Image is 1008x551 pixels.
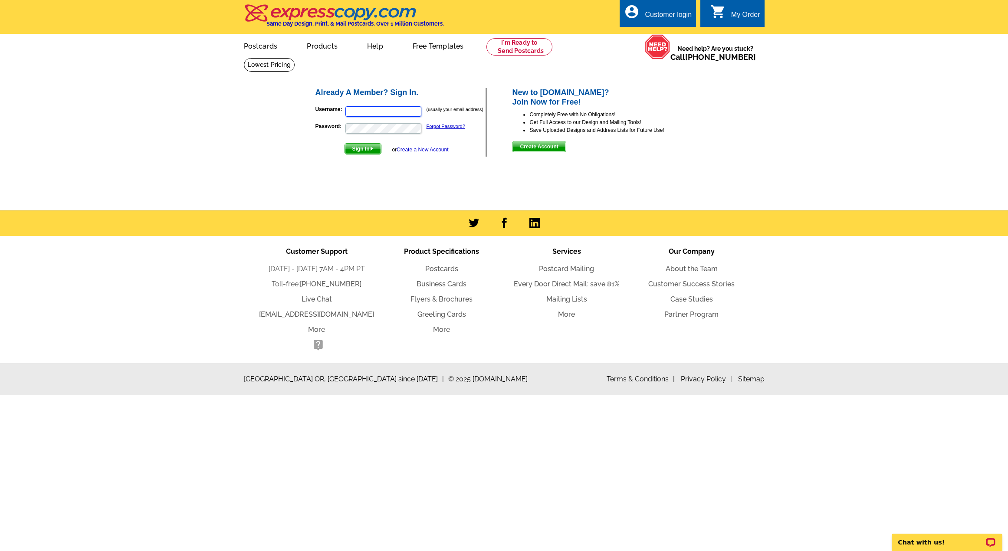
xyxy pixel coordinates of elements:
[300,280,361,288] a: [PHONE_NUMBER]
[293,35,351,56] a: Products
[558,310,575,318] a: More
[670,52,756,62] span: Call
[666,265,718,273] a: About the Team
[370,147,374,151] img: button-next-arrow-white.png
[648,280,735,288] a: Customer Success Stories
[404,247,479,256] span: Product Specifications
[529,118,694,126] li: Get Full Access to our Design and Mailing Tools!
[410,295,473,303] a: Flyers & Brochures
[738,375,765,383] a: Sitemap
[425,265,458,273] a: Postcards
[302,295,332,303] a: Live Chat
[624,4,640,20] i: account_circle
[433,325,450,334] a: More
[399,35,478,56] a: Free Templates
[669,247,715,256] span: Our Company
[427,107,483,112] small: (usually your email address)
[392,146,448,154] div: or
[259,310,374,318] a: [EMAIL_ADDRESS][DOMAIN_NAME]
[397,147,448,153] a: Create a New Account
[731,11,760,23] div: My Order
[512,141,565,152] span: Create Account
[244,10,444,27] a: Same Day Design, Print, & Mail Postcards. Over 1 Million Customers.
[512,88,694,107] h2: New to [DOMAIN_NAME]? Join Now for Free!
[353,35,397,56] a: Help
[417,280,466,288] a: Business Cards
[710,4,726,20] i: shopping_cart
[645,11,692,23] div: Customer login
[670,295,713,303] a: Case Studies
[681,375,732,383] a: Privacy Policy
[345,143,381,154] button: Sign In
[254,279,379,289] li: Toll-free:
[607,375,675,383] a: Terms & Conditions
[670,44,760,62] span: Need help? Are you stuck?
[685,52,756,62] a: [PHONE_NUMBER]
[266,20,444,27] h4: Same Day Design, Print, & Mail Postcards. Over 1 Million Customers.
[512,141,566,152] button: Create Account
[315,122,345,130] label: Password:
[710,10,760,20] a: shopping_cart My Order
[315,88,486,98] h2: Already A Member? Sign In.
[645,34,670,59] img: help
[427,124,465,129] a: Forgot Password?
[315,105,345,113] label: Username:
[230,35,292,56] a: Postcards
[886,524,1008,551] iframe: LiveChat chat widget
[448,374,528,384] span: © 2025 [DOMAIN_NAME]
[244,374,444,384] span: [GEOGRAPHIC_DATA] OR, [GEOGRAPHIC_DATA] since [DATE]
[539,265,594,273] a: Postcard Mailing
[308,325,325,334] a: More
[417,310,466,318] a: Greeting Cards
[345,144,381,154] span: Sign In
[546,295,587,303] a: Mailing Lists
[529,126,694,134] li: Save Uploaded Designs and Address Lists for Future Use!
[529,111,694,118] li: Completely Free with No Obligations!
[552,247,581,256] span: Services
[254,264,379,274] li: [DATE] - [DATE] 7AM - 4PM PT
[664,310,719,318] a: Partner Program
[624,10,692,20] a: account_circle Customer login
[514,280,620,288] a: Every Door Direct Mail: save 81%
[286,247,348,256] span: Customer Support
